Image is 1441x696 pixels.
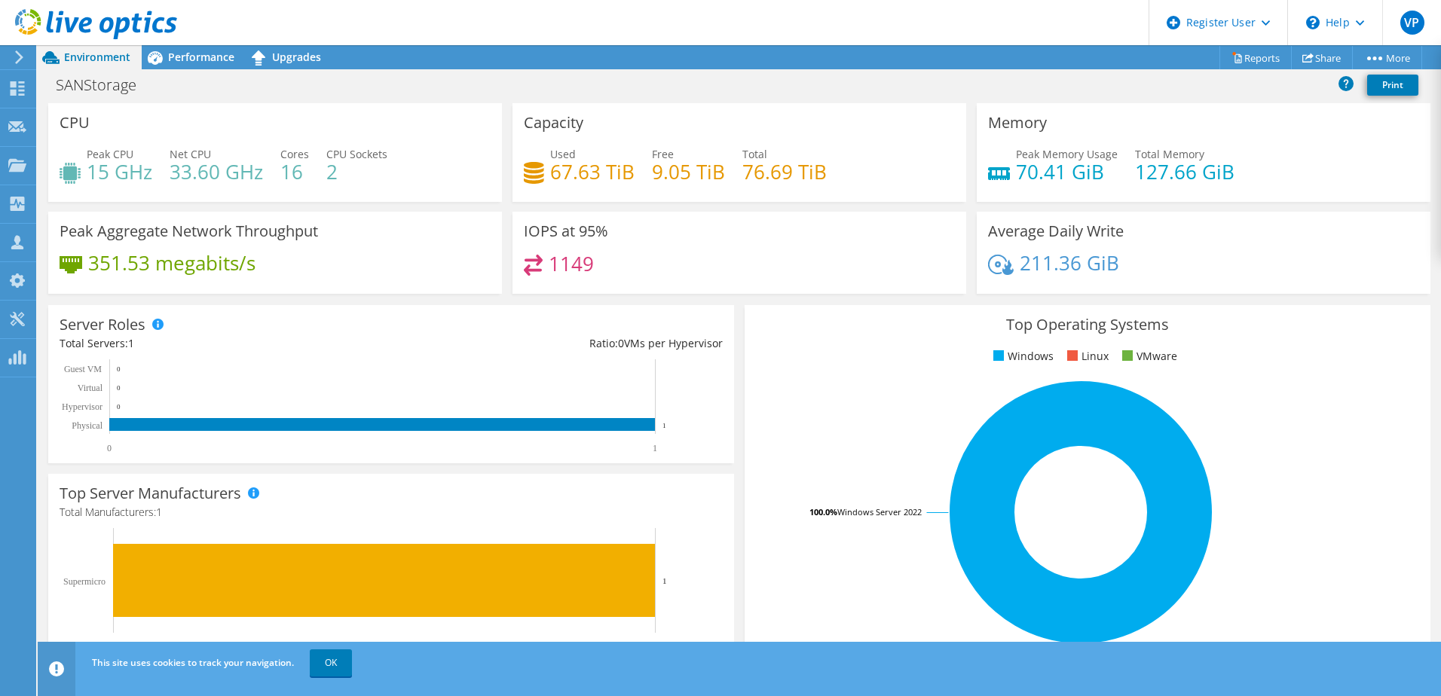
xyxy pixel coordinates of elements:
text: 1 [653,443,657,453]
div: Total Servers: [60,335,391,352]
h3: Server Roles [60,316,145,333]
h4: Total Manufacturers: [60,504,723,520]
h4: 127.66 GiB [1135,163,1234,180]
span: Upgrades [272,50,321,64]
span: Used [550,147,576,161]
tspan: Windows Server 2022 [837,506,922,517]
span: Total [742,147,767,161]
h4: 76.69 TiB [742,163,827,180]
a: Share [1291,46,1353,69]
h1: SANStorage [49,77,160,93]
a: Reports [1219,46,1292,69]
li: Linux [1063,348,1109,365]
li: VMware [1118,348,1177,365]
h3: Average Daily Write [988,223,1124,240]
text: 0 [117,384,121,392]
text: 0 [117,403,121,411]
span: Net CPU [170,147,211,161]
span: Total Memory [1135,147,1204,161]
span: Free [652,147,674,161]
h3: Top Operating Systems [756,316,1419,333]
h4: 1149 [549,255,594,272]
a: Print [1367,75,1418,96]
h4: 2 [326,163,387,180]
text: Supermicro [63,576,106,587]
h4: 67.63 TiB [550,163,635,180]
span: Environment [64,50,130,64]
h4: 16 [280,163,309,180]
text: Virtual [78,383,103,393]
span: 1 [128,336,134,350]
text: 1 [662,576,667,585]
text: Physical [72,420,102,431]
text: Hypervisor [62,401,102,412]
text: 1 [662,422,666,429]
svg: \n [1306,16,1320,29]
span: Peak CPU [87,147,133,161]
h3: Memory [988,114,1047,131]
span: 0 [618,336,624,350]
span: 1 [156,505,162,519]
div: Ratio: VMs per Hypervisor [391,335,723,352]
h3: Peak Aggregate Network Throughput [60,223,318,240]
h4: 33.60 GHz [170,163,263,180]
li: Windows [990,348,1054,365]
span: Performance [168,50,234,64]
span: CPU Sockets [326,147,387,161]
h4: 211.36 GiB [1020,255,1119,271]
span: Peak Memory Usage [1016,147,1118,161]
span: Cores [280,147,309,161]
text: 0 [107,443,112,453]
h3: Top Server Manufacturers [60,485,241,502]
text: Guest VM [64,364,102,374]
h4: 70.41 GiB [1016,163,1118,180]
span: This site uses cookies to track your navigation. [92,656,294,669]
h3: IOPS at 95% [524,223,608,240]
h3: Capacity [524,114,583,131]
a: More [1352,46,1422,69]
a: OK [310,649,352,676]
span: VP [1400,11,1424,35]
text: 0 [117,365,121,373]
h4: 15 GHz [87,163,152,180]
h3: CPU [60,114,90,131]
h4: 9.05 TiB [652,163,725,180]
tspan: 100.0% [809,506,837,517]
h4: 351.53 megabits/s [88,255,255,271]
